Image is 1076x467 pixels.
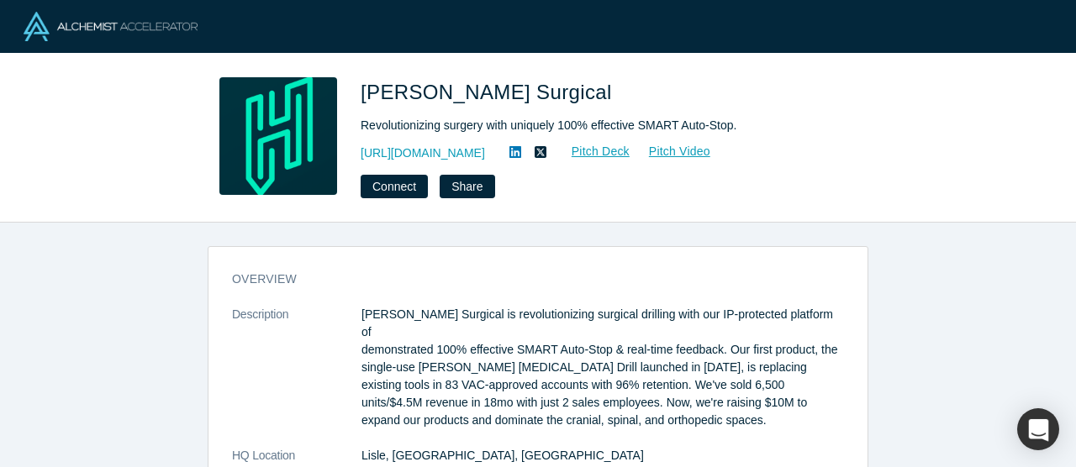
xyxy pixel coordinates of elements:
[361,117,831,134] div: Revolutionizing surgery with uniquely 100% effective SMART Auto-Stop.
[24,12,198,41] img: Alchemist Logo
[553,142,630,161] a: Pitch Deck
[361,447,844,464] dd: Lisle, [GEOGRAPHIC_DATA], [GEOGRAPHIC_DATA]
[219,77,337,195] img: Hubly Surgical's Logo
[630,142,711,161] a: Pitch Video
[361,144,485,162] a: [URL][DOMAIN_NAME]
[232,270,820,288] h3: overview
[440,175,494,198] button: Share
[361,175,428,198] button: Connect
[232,306,361,447] dt: Description
[361,81,618,103] span: [PERSON_NAME] Surgical
[361,306,844,429] p: [PERSON_NAME] Surgical is revolutionizing surgical drilling with our IP-protected platform of dem...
